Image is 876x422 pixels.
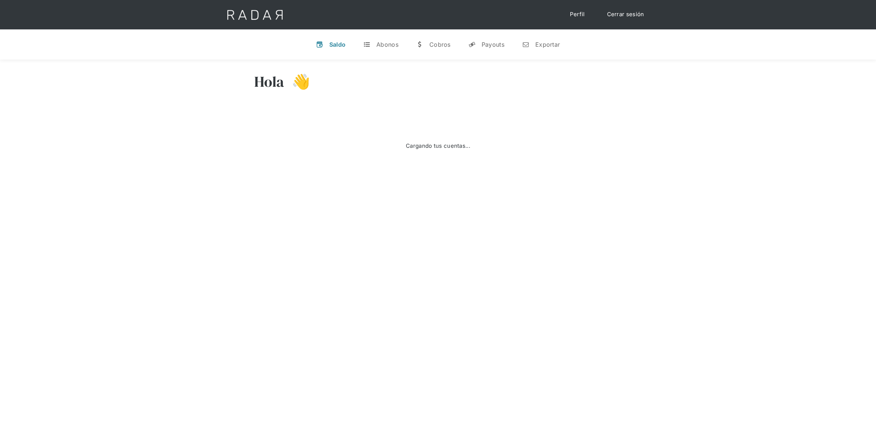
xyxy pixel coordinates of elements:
div: Exportar [535,41,560,48]
h3: Hola [254,72,284,91]
div: Payouts [482,41,504,48]
div: y [468,41,476,48]
div: Cobros [429,41,451,48]
div: Saldo [329,41,346,48]
div: Abonos [376,41,398,48]
div: t [363,41,370,48]
a: Perfil [563,7,592,22]
div: n [522,41,529,48]
div: w [416,41,423,48]
a: Cerrar sesión [600,7,652,22]
div: Cargando tus cuentas... [406,142,470,150]
h3: 👋 [284,72,310,91]
div: v [316,41,323,48]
